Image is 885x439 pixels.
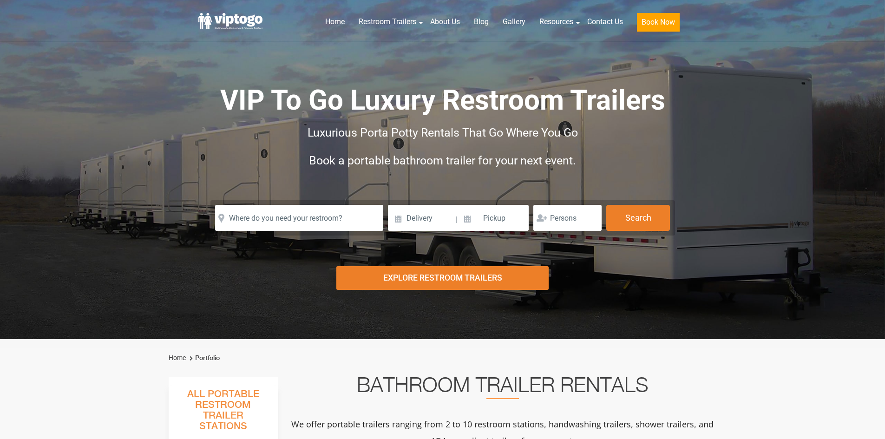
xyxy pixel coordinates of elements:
[630,12,687,37] a: Book Now
[496,12,532,32] a: Gallery
[336,266,549,290] div: Explore Restroom Trailers
[187,353,220,364] li: Portfolio
[533,205,602,231] input: Persons
[455,205,457,235] span: |
[467,12,496,32] a: Blog
[532,12,580,32] a: Resources
[309,154,576,167] span: Book a portable bathroom trailer for your next event.
[215,205,383,231] input: Where do you need your restroom?
[290,377,715,399] h2: Bathroom Trailer Rentals
[308,126,578,139] span: Luxurious Porta Potty Rentals That Go Where You Go
[459,205,529,231] input: Pickup
[169,354,186,361] a: Home
[352,12,423,32] a: Restroom Trailers
[220,84,665,117] span: VIP To Go Luxury Restroom Trailers
[388,205,454,231] input: Delivery
[318,12,352,32] a: Home
[580,12,630,32] a: Contact Us
[423,12,467,32] a: About Us
[637,13,680,32] button: Book Now
[606,205,670,231] button: Search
